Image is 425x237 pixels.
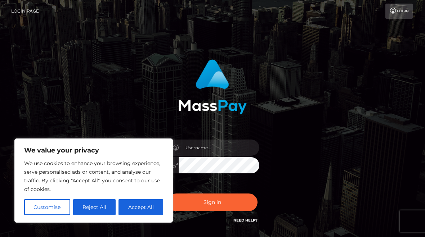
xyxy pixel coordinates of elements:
input: Username... [179,140,259,156]
button: Accept All [118,199,163,215]
a: Login [385,4,413,19]
div: We value your privacy [14,138,173,223]
a: Login Page [11,4,39,19]
p: We value your privacy [24,146,163,155]
a: Need Help? [233,218,258,223]
button: Reject All [73,199,116,215]
p: We use cookies to enhance your browsing experience, serve personalised ads or content, and analys... [24,159,163,193]
img: MassPay Login [178,59,247,114]
button: Customise [24,199,70,215]
button: Sign in [167,193,258,211]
